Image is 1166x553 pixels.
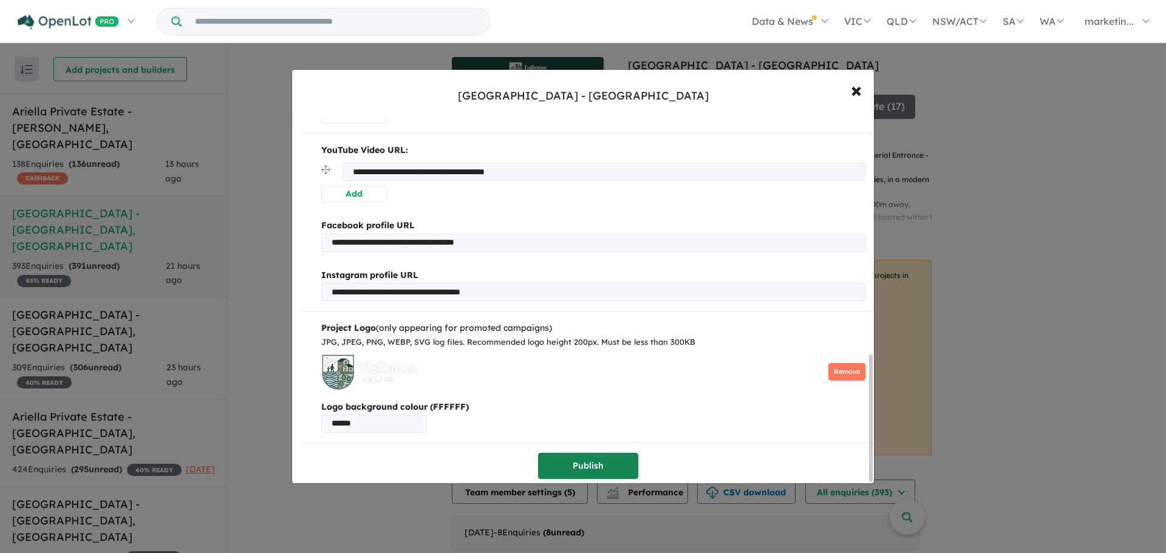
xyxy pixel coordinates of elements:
[321,336,865,349] div: JPG, JPEG, PNG, WEBP, SVG log files. Recommended logo height 200px. Must be less than 300KB
[1085,15,1134,27] span: marketin...
[184,8,487,35] input: Try estate name, suburb, builder or developer
[458,88,709,104] div: [GEOGRAPHIC_DATA] - [GEOGRAPHIC_DATA]
[538,453,638,479] button: Publish
[18,15,119,30] img: Openlot PRO Logo White
[321,270,418,280] b: Instagram profile URL
[851,76,862,103] span: ×
[321,186,387,202] button: Add
[321,400,865,415] b: Logo background colour (FFFFFF)
[321,354,417,390] img: Eglinton%20Village%20Estate%20-%20Eglinton%20Logo_0.png
[321,220,415,231] b: Facebook profile URL
[321,322,376,333] b: Project Logo
[321,165,330,174] img: drag.svg
[321,321,865,336] div: (only appearing for promoted campaigns)
[321,143,865,158] p: YouTube Video URL:
[828,363,865,381] button: Remove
